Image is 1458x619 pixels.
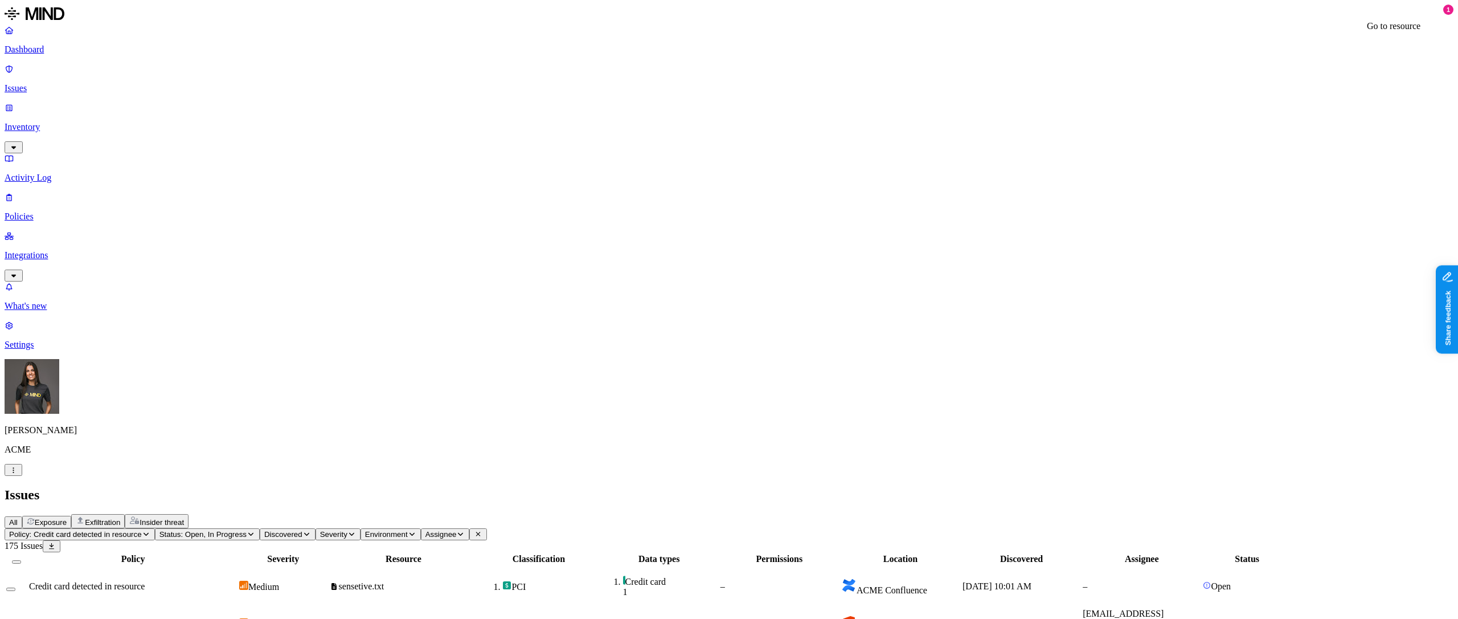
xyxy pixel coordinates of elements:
div: 1 [1443,5,1453,15]
button: Select row [6,588,15,591]
div: Discovered [963,554,1080,564]
div: 1 [623,587,718,597]
span: Credit card detected in resource [29,581,145,591]
div: PCI [502,581,597,592]
span: Open [1211,581,1231,591]
div: Policy [29,554,237,564]
div: Data types [600,554,718,564]
div: Resource [330,554,478,564]
span: 175 Issues [5,541,43,551]
span: Severity [320,530,347,539]
p: What's new [5,301,1453,311]
span: Assignee [425,530,457,539]
img: Gal Cohen [5,359,59,414]
div: Permissions [720,554,838,564]
button: Select all [12,560,21,564]
span: sensetive.txt [339,581,384,591]
img: pci.svg [502,581,511,590]
p: Issues [5,83,1453,93]
span: Environment [365,530,408,539]
span: All [9,518,18,527]
div: Location [841,554,960,564]
div: Credit card [623,576,718,587]
div: Assignee [1083,554,1201,564]
div: Go to resource [1367,21,1420,31]
span: – [1083,581,1087,591]
p: Integrations [5,250,1453,260]
h2: Issues [5,487,1453,503]
span: Discovered [264,530,302,539]
span: Exposure [35,518,67,527]
div: Status [1203,554,1291,564]
span: Medium [248,582,279,592]
span: Insider threat [140,518,184,527]
img: status-open.svg [1203,581,1211,589]
p: Settings [5,340,1453,350]
span: – [720,581,725,591]
div: Classification [480,554,597,564]
span: ACME Confluence [857,585,927,595]
p: Inventory [5,122,1453,132]
img: confluence.svg [841,577,857,593]
img: severity-medium.svg [239,581,248,590]
p: Dashboard [5,44,1453,55]
p: Activity Log [5,173,1453,183]
span: [DATE] 10:01 AM [963,581,1031,591]
img: pci-line.svg [623,576,625,585]
span: Exfiltration [85,518,120,527]
img: MIND [5,5,64,23]
p: Policies [5,211,1453,222]
div: Severity [239,554,327,564]
p: ACME [5,445,1453,455]
span: Status: Open, In Progress [159,530,247,539]
span: Policy: Credit card detected in resource [9,530,142,539]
